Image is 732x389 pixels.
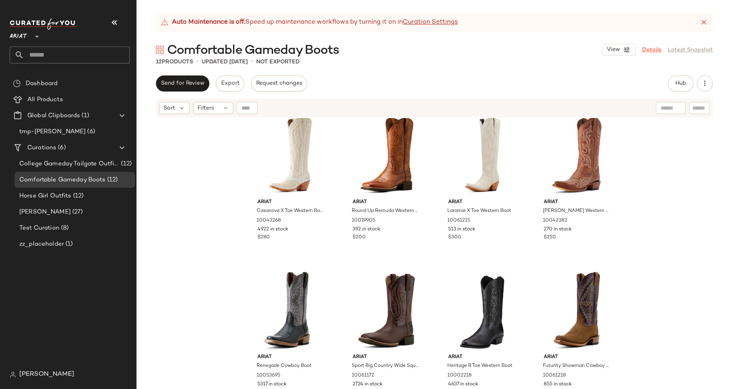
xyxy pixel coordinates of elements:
span: 4922 in stock [257,226,288,233]
img: svg%3e [13,79,21,88]
img: cfy_white_logo.C9jOOHJF.svg [10,18,78,30]
span: Futurity Showman Cowboy Boot [542,363,610,370]
span: Comfortable Gameday Boots [19,175,106,185]
span: (6) [56,143,65,153]
img: 10061218_3-4_front.jpg [537,269,618,350]
span: Ariat [448,354,516,361]
span: Ariat [257,199,325,206]
span: Casanova X Toe Western Boot [257,208,324,215]
span: (6) [86,127,95,136]
div: Products [156,58,193,66]
span: 10002218 [447,372,472,379]
span: • [196,57,198,67]
img: 10061172_3-4_front.jpg [346,269,427,350]
span: (1) [80,111,89,120]
span: 10043268 [257,217,281,224]
span: (12) [119,159,132,169]
span: Sport Big Country Wide Square Toe Cowboy Boot [352,363,420,370]
span: Curations [27,143,56,153]
span: Round Up Remuda Western Boot [352,208,420,215]
span: Request changes [256,80,302,87]
span: Heritage R Toe Western Boot [447,363,512,370]
span: (27) [71,208,83,217]
button: Request changes [251,75,307,92]
span: Hub [675,80,686,87]
span: Ariat [543,199,611,206]
span: 10042382 [542,217,567,224]
span: Laramie X Toe Western Boot [447,208,511,215]
button: Hub [668,75,693,92]
span: 513 in stock [448,226,475,233]
span: zz_placeholder [19,240,64,249]
img: svg%3e [156,46,164,54]
span: 10053695 [257,372,280,379]
span: Global Clipboards [27,111,80,120]
span: $200 [353,234,366,241]
span: • [251,57,253,67]
span: Ariat [353,354,420,361]
img: 10053695_3-4_front.jpg [251,269,332,350]
span: [PERSON_NAME] [19,370,74,379]
span: [PERSON_NAME] Western Boot [542,208,610,215]
span: (12) [71,191,84,201]
button: Send for Review [156,75,209,92]
span: [PERSON_NAME] [19,208,71,217]
span: 4637 in stock [448,381,478,388]
button: View [602,44,636,56]
span: Dashboard [26,79,57,88]
a: Curation Settings [403,18,458,27]
span: 270 in stock [543,226,571,233]
span: Export [220,80,239,87]
span: (12) [106,175,118,185]
span: View [606,47,620,53]
span: 10061215 [447,217,470,224]
span: Horse Girl Outfits [19,191,71,201]
span: tmp-[PERSON_NAME] [19,127,86,136]
span: (8) [59,224,69,233]
span: 12 [156,59,162,65]
span: Ariat [257,354,325,361]
a: Details [642,46,661,54]
span: Test Curation [19,224,59,233]
strong: Auto Maintenance is off. [172,18,245,27]
span: 10019905 [352,217,375,224]
span: (1) [64,240,73,249]
span: Sort [163,104,175,112]
span: Ariat [448,199,516,206]
span: 392 in stock [353,226,380,233]
img: 10002218_3-4_front.jpg [442,269,522,350]
span: Ariat [543,354,611,361]
span: $280 [257,234,270,241]
span: 10061218 [542,372,566,379]
span: Ariat [10,27,27,42]
span: 855 in stock [543,381,571,388]
div: Speed up maintenance workflows by turning it on in [161,18,458,27]
span: 5317 in stock [257,381,287,388]
button: Export [216,75,244,92]
p: updated [DATE] [202,58,248,66]
span: Renegade Cowboy Boot [257,363,312,370]
span: $250 [543,234,556,241]
span: 2724 in stock [353,381,383,388]
span: Ariat [353,199,420,206]
span: $300 [448,234,461,241]
span: 10061172 [352,372,374,379]
span: All Products [27,95,63,104]
span: Comfortable Gameday Boots [167,43,339,59]
p: Not Exported [256,58,300,66]
img: svg%3e [10,371,16,378]
span: College Gameday Tailgate Outfits [19,159,119,169]
span: Send for Review [161,80,204,87]
span: Filters [198,104,214,112]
